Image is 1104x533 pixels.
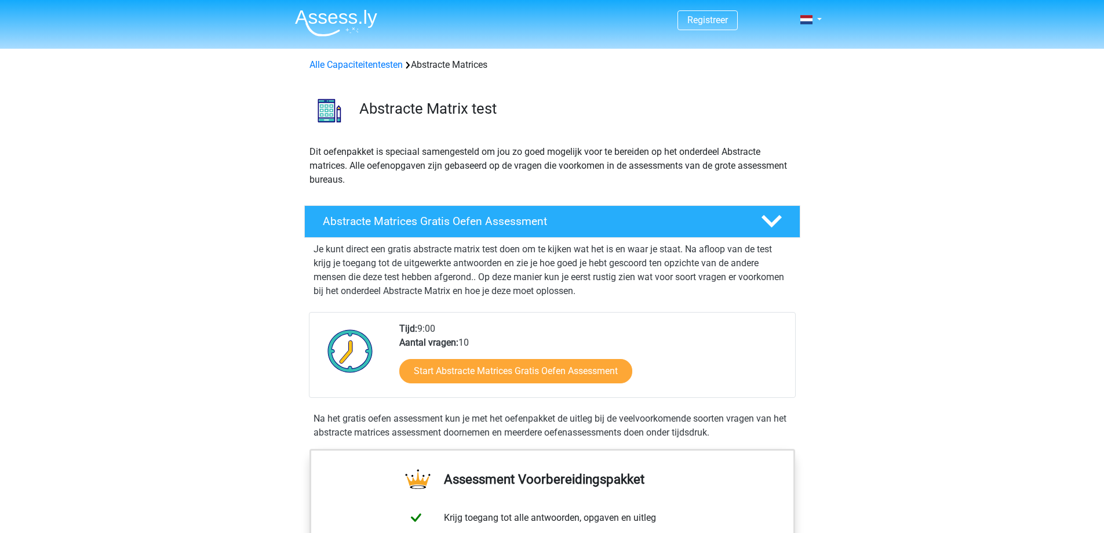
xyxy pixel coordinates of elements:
[309,59,403,70] a: Alle Capaciteitentesten
[391,322,795,397] div: 9:00 10
[359,100,791,118] h3: Abstracte Matrix test
[295,9,377,37] img: Assessly
[321,322,380,380] img: Klok
[399,323,417,334] b: Tijd:
[399,337,458,348] b: Aantal vragen:
[305,58,800,72] div: Abstracte Matrices
[314,242,791,298] p: Je kunt direct een gratis abstracte matrix test doen om te kijken wat het is en waar je staat. Na...
[305,86,354,135] img: abstracte matrices
[300,205,805,238] a: Abstracte Matrices Gratis Oefen Assessment
[687,14,728,26] a: Registreer
[309,145,795,187] p: Dit oefenpakket is speciaal samengesteld om jou zo goed mogelijk voor te bereiden op het onderdee...
[309,412,796,440] div: Na het gratis oefen assessment kun je met het oefenpakket de uitleg bij de veelvoorkomende soorte...
[323,215,742,228] h4: Abstracte Matrices Gratis Oefen Assessment
[399,359,632,383] a: Start Abstracte Matrices Gratis Oefen Assessment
